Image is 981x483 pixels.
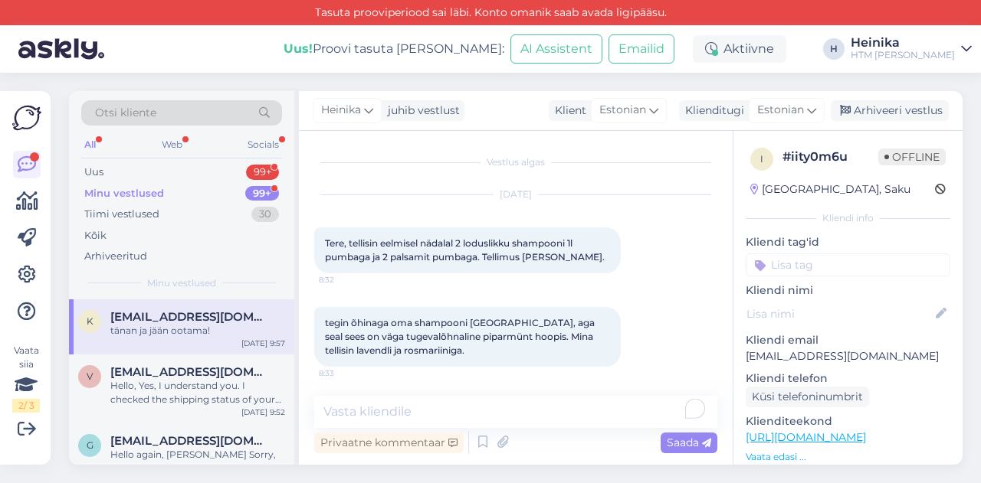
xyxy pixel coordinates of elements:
[746,450,950,464] p: Vaata edasi ...
[314,155,717,169] div: Vestlus algas
[12,344,40,413] div: Vaata siia
[110,379,285,406] div: Hello, Yes, I understand you. I checked the shipping status of your package and it says that it h...
[783,148,878,166] div: # iity0m6u
[110,324,285,338] div: tänan ja jään ootama!
[599,102,646,119] span: Estonian
[87,439,94,451] span: g
[284,40,504,58] div: Proovi tasuta [PERSON_NAME]:
[241,406,285,418] div: [DATE] 9:52
[746,305,933,322] input: Lisa nimi
[746,370,950,387] p: Kliendi telefon
[321,102,361,119] span: Heinika
[746,413,950,429] p: Klienditeekond
[251,207,279,222] div: 30
[110,434,270,448] span: gaving787@gmail.com
[244,135,282,155] div: Socials
[325,237,605,263] span: Tere, tellisin eelmisel nädalal 2 loduslikku shampooni 1l pumbaga ja 2 palsamit pumbaga. Tellimus...
[878,148,946,165] span: Offline
[84,186,164,201] div: Minu vestlused
[746,282,950,299] p: Kliendi nimi
[851,37,972,61] a: HeinikaHTM [PERSON_NAME]
[693,35,786,63] div: Aktiivne
[12,399,40,413] div: 2 / 3
[110,448,285,475] div: Hello again, [PERSON_NAME] Sorry, we came up with another and more convenient solution - you rece...
[679,103,744,119] div: Klienditugi
[314,432,464,453] div: Privaatne kommentaar
[12,103,41,132] img: Askly Logo
[760,153,763,165] span: i
[746,253,950,276] input: Lisa tag
[95,105,156,121] span: Otsi kliente
[246,165,279,180] div: 99+
[314,188,717,201] div: [DATE]
[159,135,185,155] div: Web
[823,38,845,60] div: H
[87,315,94,327] span: k
[667,436,711,449] span: Saada
[757,102,804,119] span: Estonian
[245,186,279,201] div: 99+
[609,34,674,64] button: Emailid
[746,211,950,225] div: Kliendi info
[110,365,270,379] span: vppgirl@gmail.com
[831,100,949,121] div: Arhiveeri vestlus
[84,249,147,264] div: Arhiveeritud
[746,387,869,407] div: Küsi telefoninumbrit
[746,234,950,250] p: Kliendi tag'id
[284,41,313,56] b: Uus!
[241,338,285,349] div: [DATE] 9:57
[851,37,955,49] div: Heinika
[81,135,99,155] div: All
[110,310,270,324] span: kadirahn@gmail.com
[314,396,717,428] textarea: To enrich screen reader interactions, please activate Accessibility in Grammarly extension settings
[319,274,376,286] span: 8:32
[750,181,910,197] div: [GEOGRAPHIC_DATA], Saku
[549,103,586,119] div: Klient
[87,370,93,382] span: v
[84,165,103,180] div: Uus
[84,228,107,243] div: Kõik
[746,332,950,348] p: Kliendi email
[382,103,460,119] div: juhib vestlust
[746,348,950,364] p: [EMAIL_ADDRESS][DOMAIN_NAME]
[319,367,376,379] span: 8:33
[851,49,955,61] div: HTM [PERSON_NAME]
[147,276,216,290] span: Minu vestlused
[510,34,602,64] button: AI Assistent
[84,207,159,222] div: Tiimi vestlused
[325,317,597,356] span: tegin õhinaga oma shampooni [GEOGRAPHIC_DATA], aga seal sees on väga tugevalõhnaline piparmünt ho...
[746,430,866,444] a: [URL][DOMAIN_NAME]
